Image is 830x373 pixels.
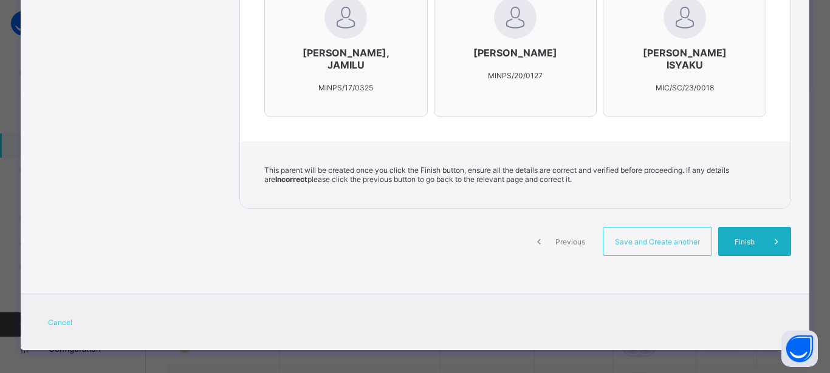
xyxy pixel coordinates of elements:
span: MIC/SC/23/0018 [656,83,714,92]
span: Previous [554,237,587,246]
span: [PERSON_NAME] ISYAKU [628,47,741,71]
span: Finish [727,237,762,246]
span: MINPS/20/0127 [488,71,543,80]
span: [PERSON_NAME], JAMILU [289,47,403,71]
span: Cancel [48,318,72,327]
span: Save and Create another [612,237,702,246]
button: Open asap [781,331,818,367]
span: [PERSON_NAME] [459,47,572,59]
span: MINPS/17/0325 [318,83,373,92]
b: Incorrect [275,175,307,184]
span: This parent will be created once you click the Finish button, ensure all the details are correct ... [264,166,729,184]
